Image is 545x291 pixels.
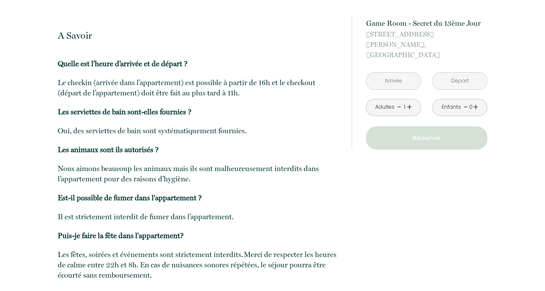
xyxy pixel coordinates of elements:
[58,193,202,202] b: Est-il possible de fumer dans l'appartement ?
[58,249,340,280] p: ​
[58,107,191,116] b: Les serviettes de bain sont-elles fournies ?
[397,101,402,114] a: -
[469,103,473,111] div: 0
[366,17,487,29] p: Game Room - Secret du 13ème Jour
[58,231,184,240] strong: Puis-je faire la fête dans l'appartement?
[366,29,487,50] span: [STREET_ADDRESS][PERSON_NAME],
[58,145,159,154] b: Les animaux sont ils autorisés ?
[58,163,340,184] p: Nous aimons beaucoup les animaux mais ils sont malheureusement interdits dans l’appartement pour ...
[58,126,340,136] p: Oui, des serviettes de bain sont systématiquement fournies.
[442,103,461,111] div: Enfants
[366,73,420,89] input: Arrivée
[58,30,340,41] p: A Savoir
[463,101,468,114] a: -
[58,250,336,279] span: Les fêtes, soirées et événements sont strictement interdits. Merci de respecter les heures de cal...
[433,73,487,89] input: Départ
[369,133,484,143] p: Réserver
[402,103,407,111] div: 1
[366,126,487,150] button: Réserver
[58,77,340,98] p: Le checkin (arrivée dans l’appartement) est possible à partir de 16h et le checkout (départ de l’...
[473,101,478,114] a: +
[375,103,394,111] div: Adultes
[407,101,412,114] a: +
[366,29,487,60] p: [GEOGRAPHIC_DATA]
[58,211,340,222] p: Il est strictement interdit de fumer dans l’appartement.
[58,59,187,68] b: Quelle est l’heure d’arrivée et de départ ?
